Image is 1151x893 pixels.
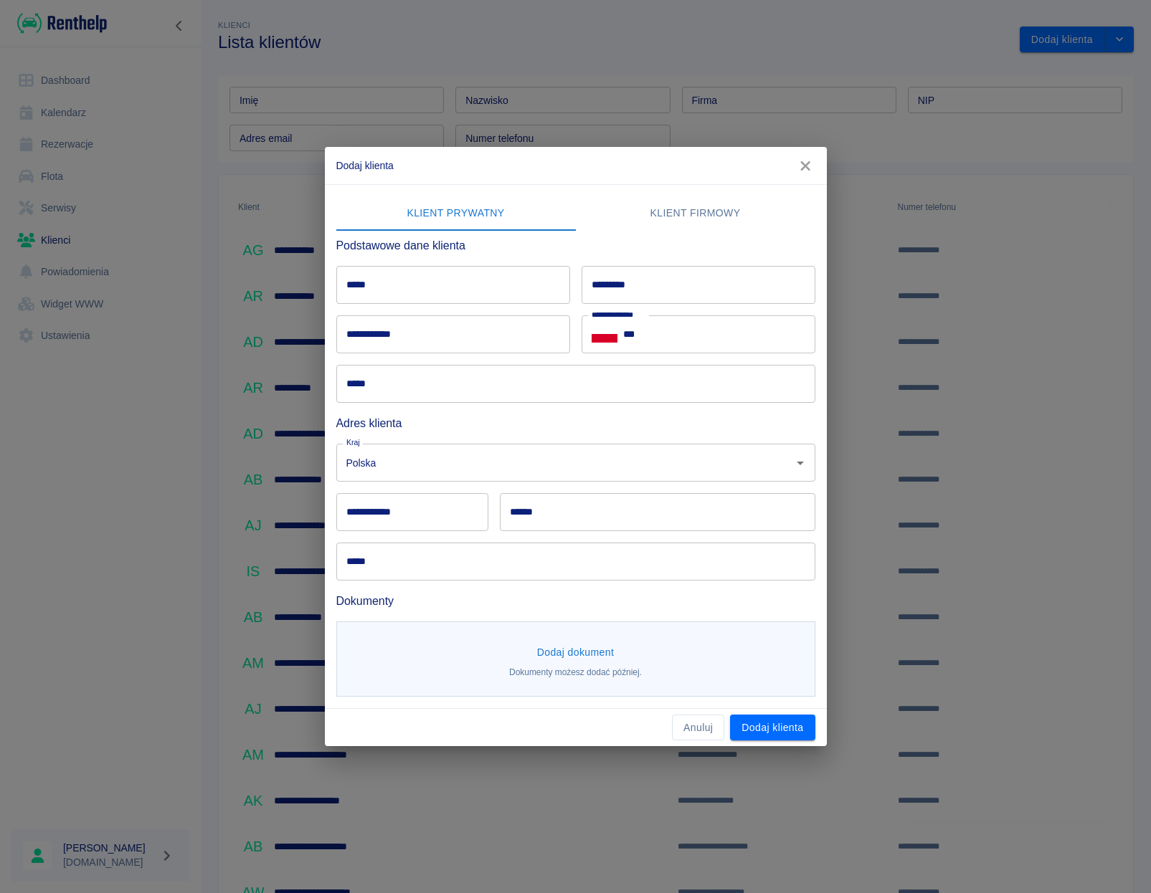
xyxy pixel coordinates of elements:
button: Dodaj dokument [531,639,620,666]
button: Anuluj [672,715,724,741]
button: Klient prywatny [336,196,576,231]
p: Dokumenty możesz dodać później. [509,666,642,679]
div: lab API tabs example [336,196,815,231]
h2: Dodaj klienta [325,147,827,184]
label: Kraj [346,437,360,448]
h6: Dokumenty [336,592,815,610]
button: Dodaj klienta [730,715,815,741]
button: Klient firmowy [576,196,815,231]
h6: Podstawowe dane klienta [336,237,815,254]
button: Select country [592,323,617,345]
button: Otwórz [790,453,810,473]
h6: Adres klienta [336,414,815,432]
